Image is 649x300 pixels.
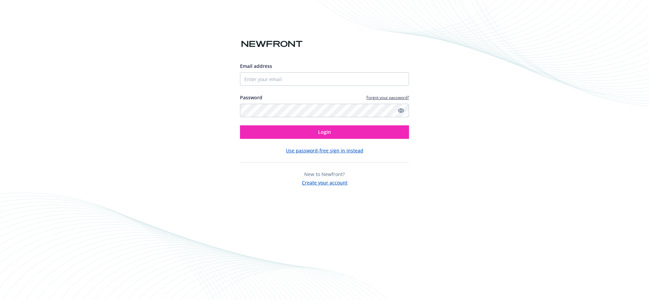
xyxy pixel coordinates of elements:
[366,95,409,100] a: Forgot your password?
[240,63,272,69] span: Email address
[397,106,405,115] a: Show password
[286,147,363,154] button: Use password-free sign in instead
[240,94,262,101] label: Password
[240,125,409,139] button: Login
[304,171,345,177] span: New to Newfront?
[318,129,331,135] span: Login
[240,38,304,50] img: Newfront logo
[240,72,409,86] input: Enter your email
[240,104,409,117] input: Enter your password
[302,178,347,186] button: Create your account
